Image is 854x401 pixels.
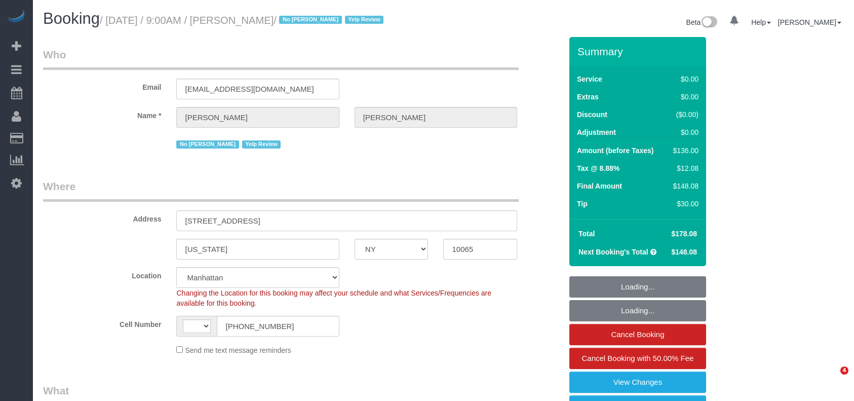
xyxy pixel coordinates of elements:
[671,248,697,256] span: $148.08
[100,15,386,26] small: / [DATE] / 9:00AM / [PERSON_NAME]
[43,179,519,202] legend: Where
[35,210,169,224] label: Address
[176,289,491,307] span: Changing the Location for this booking may affect your schedule and what Services/Frequencies are...
[669,92,698,102] div: $0.00
[686,18,718,26] a: Beta
[35,107,169,121] label: Name *
[669,110,698,120] div: ($0.00)
[43,10,100,27] span: Booking
[345,16,384,24] span: Yelp Review
[577,163,619,173] label: Tax @ 8.88%
[355,107,517,128] input: Last Name
[242,140,281,149] span: Yelp Review
[669,163,698,173] div: $12.08
[185,346,291,354] span: Send me text message reminders
[671,230,697,238] span: $178.08
[279,16,341,24] span: No [PERSON_NAME]
[577,181,622,191] label: Final Amount
[577,46,701,57] h3: Summary
[569,372,706,393] a: View Changes
[569,348,706,369] a: Cancel Booking with 50.00% Fee
[669,199,698,209] div: $30.00
[443,239,517,260] input: Zip Code
[35,79,169,92] label: Email
[669,181,698,191] div: $148.08
[577,127,616,137] label: Adjustment
[669,74,698,84] div: $0.00
[578,230,595,238] strong: Total
[778,18,841,26] a: [PERSON_NAME]
[6,10,26,24] img: Automaid Logo
[176,140,239,149] span: No [PERSON_NAME]
[577,92,599,102] label: Extras
[217,316,339,337] input: Cell Number
[43,47,519,70] legend: Who
[176,239,339,260] input: City
[35,316,169,330] label: Cell Number
[577,199,588,209] label: Tip
[569,324,706,345] a: Cancel Booking
[577,110,607,120] label: Discount
[701,16,717,29] img: New interface
[577,74,602,84] label: Service
[578,248,648,256] strong: Next Booking's Total
[820,367,844,391] iframe: Intercom live chat
[577,145,653,156] label: Amount (before Taxes)
[176,107,339,128] input: First Name
[751,18,771,26] a: Help
[669,145,698,156] div: $136.00
[274,15,386,26] span: /
[840,367,848,375] span: 4
[176,79,339,99] input: Email
[669,127,698,137] div: $0.00
[582,354,694,362] span: Cancel Booking with 50.00% Fee
[35,267,169,281] label: Location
